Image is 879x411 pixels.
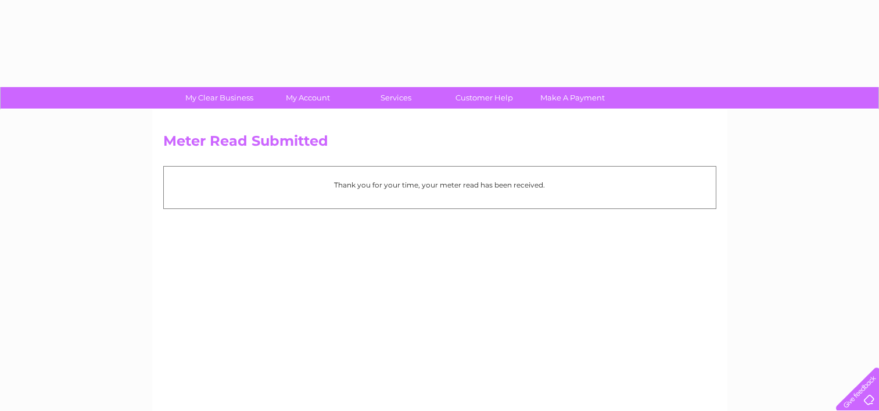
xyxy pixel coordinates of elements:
[163,133,716,155] h2: Meter Read Submitted
[348,87,444,109] a: Services
[260,87,356,109] a: My Account
[525,87,620,109] a: Make A Payment
[436,87,532,109] a: Customer Help
[170,179,710,190] p: Thank you for your time, your meter read has been received.
[171,87,267,109] a: My Clear Business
